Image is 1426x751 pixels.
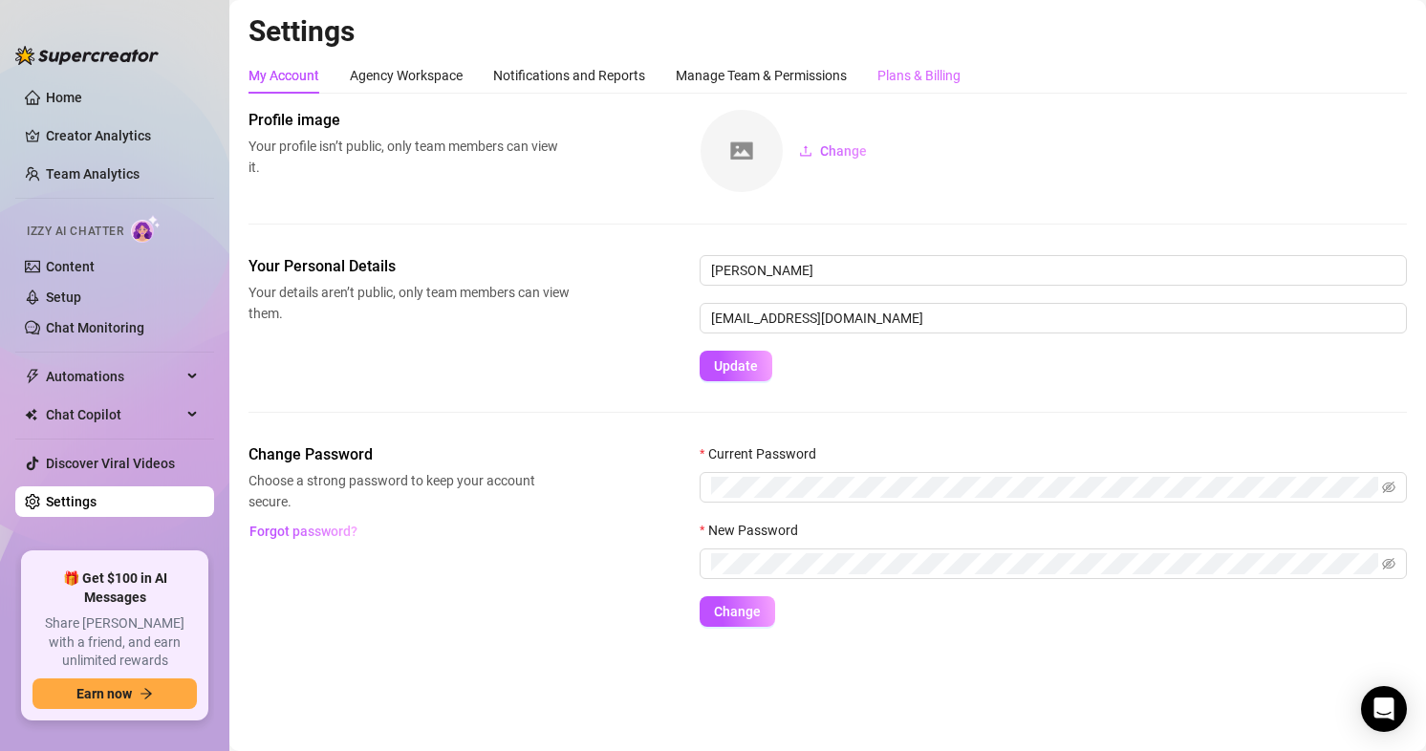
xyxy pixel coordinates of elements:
[248,13,1407,50] h2: Settings
[714,358,758,374] span: Update
[701,110,783,192] img: square-placeholder.png
[700,303,1407,333] input: Enter new email
[784,136,882,166] button: Change
[25,369,40,384] span: thunderbolt
[131,215,161,243] img: AI Chatter
[248,65,319,86] div: My Account
[700,255,1407,286] input: Enter name
[46,456,175,471] a: Discover Viral Videos
[1382,481,1395,494] span: eye-invisible
[46,320,144,335] a: Chat Monitoring
[350,65,463,86] div: Agency Workspace
[248,470,570,512] span: Choose a strong password to keep your account secure.
[46,259,95,274] a: Content
[46,399,182,430] span: Chat Copilot
[799,144,812,158] span: upload
[46,494,97,509] a: Settings
[25,408,37,421] img: Chat Copilot
[46,361,182,392] span: Automations
[32,569,197,607] span: 🎁 Get $100 in AI Messages
[248,136,570,178] span: Your profile isn’t public, only team members can view it.
[714,604,761,619] span: Change
[249,524,357,539] span: Forgot password?
[32,614,197,671] span: Share [PERSON_NAME] with a friend, and earn unlimited rewards
[76,686,132,701] span: Earn now
[877,65,961,86] div: Plans & Billing
[248,109,570,132] span: Profile image
[493,65,645,86] div: Notifications and Reports
[248,255,570,278] span: Your Personal Details
[248,443,570,466] span: Change Password
[700,596,775,627] button: Change
[248,282,570,324] span: Your details aren’t public, only team members can view them.
[700,351,772,381] button: Update
[700,443,829,464] label: Current Password
[1382,557,1395,570] span: eye-invisible
[27,223,123,241] span: Izzy AI Chatter
[46,290,81,305] a: Setup
[15,46,159,65] img: logo-BBDzfeDw.svg
[820,143,867,159] span: Change
[46,120,199,151] a: Creator Analytics
[711,553,1378,574] input: New Password
[46,166,140,182] a: Team Analytics
[32,678,197,709] button: Earn nowarrow-right
[700,520,810,541] label: New Password
[140,687,153,700] span: arrow-right
[1361,686,1407,732] div: Open Intercom Messenger
[676,65,847,86] div: Manage Team & Permissions
[248,516,357,547] button: Forgot password?
[711,477,1378,498] input: Current Password
[46,90,82,105] a: Home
